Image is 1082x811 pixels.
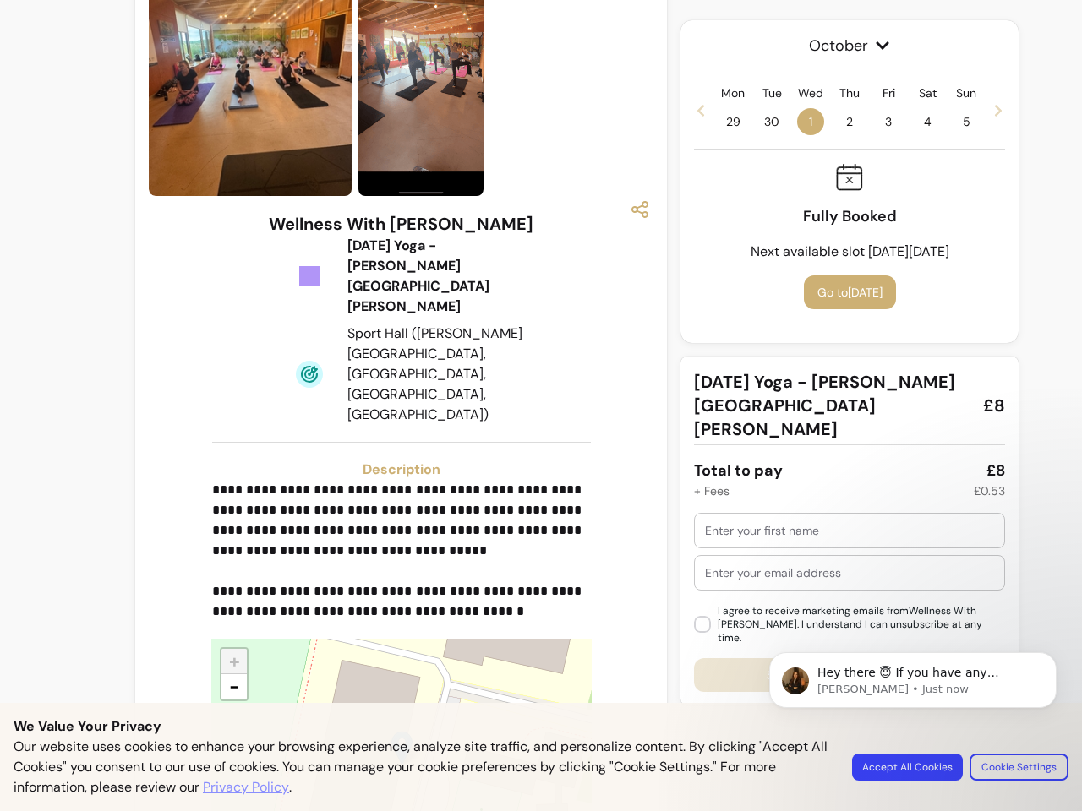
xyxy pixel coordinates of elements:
[883,84,895,101] p: Fri
[347,236,524,317] div: [DATE] Yoga - [PERSON_NAME][GEOGRAPHIC_DATA][PERSON_NAME]
[983,394,1005,417] span: £8
[694,34,1005,57] span: October
[919,84,937,101] p: Sat
[296,263,323,290] img: Tickets Icon
[705,522,994,539] input: Enter your first name
[269,212,533,236] h3: Wellness With [PERSON_NAME]
[14,737,832,797] p: Our website uses cookies to enhance your browsing experience, analyze site traffic, and personali...
[986,459,1005,482] div: £8
[974,482,1005,499] div: £0.53
[719,108,746,135] span: 29
[804,275,896,309] button: Go to[DATE]
[803,204,897,228] p: Fully Booked
[839,84,860,101] p: Thu
[956,84,976,101] p: Sun
[221,649,247,674] a: Zoom in
[694,482,730,499] div: + Fees
[212,460,591,480] h3: Description
[836,108,863,135] span: 2
[836,163,863,191] img: Fully booked icon
[744,617,1082,803] iframe: Intercom notifications message
[705,564,994,581] input: Enter your email address
[203,777,289,797] a: Privacy Policy
[347,324,524,425] div: Sport Hall ([PERSON_NAME][GEOGRAPHIC_DATA], [GEOGRAPHIC_DATA], [GEOGRAPHIC_DATA], [GEOGRAPHIC_DATA])
[914,108,941,135] span: 4
[797,108,824,135] span: 1
[875,108,902,135] span: 3
[953,108,980,135] span: 5
[798,84,823,101] p: Wed
[762,84,782,101] p: Tue
[229,674,240,699] span: −
[14,716,1068,737] p: We Value Your Privacy
[694,459,783,482] div: Total to pay
[751,242,949,262] p: Next available slot [DATE][DATE]
[221,674,247,699] a: Zoom out
[758,108,785,135] span: 30
[229,649,240,673] span: +
[694,370,970,441] span: [DATE] Yoga - [PERSON_NAME][GEOGRAPHIC_DATA][PERSON_NAME]
[721,84,745,101] p: Mon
